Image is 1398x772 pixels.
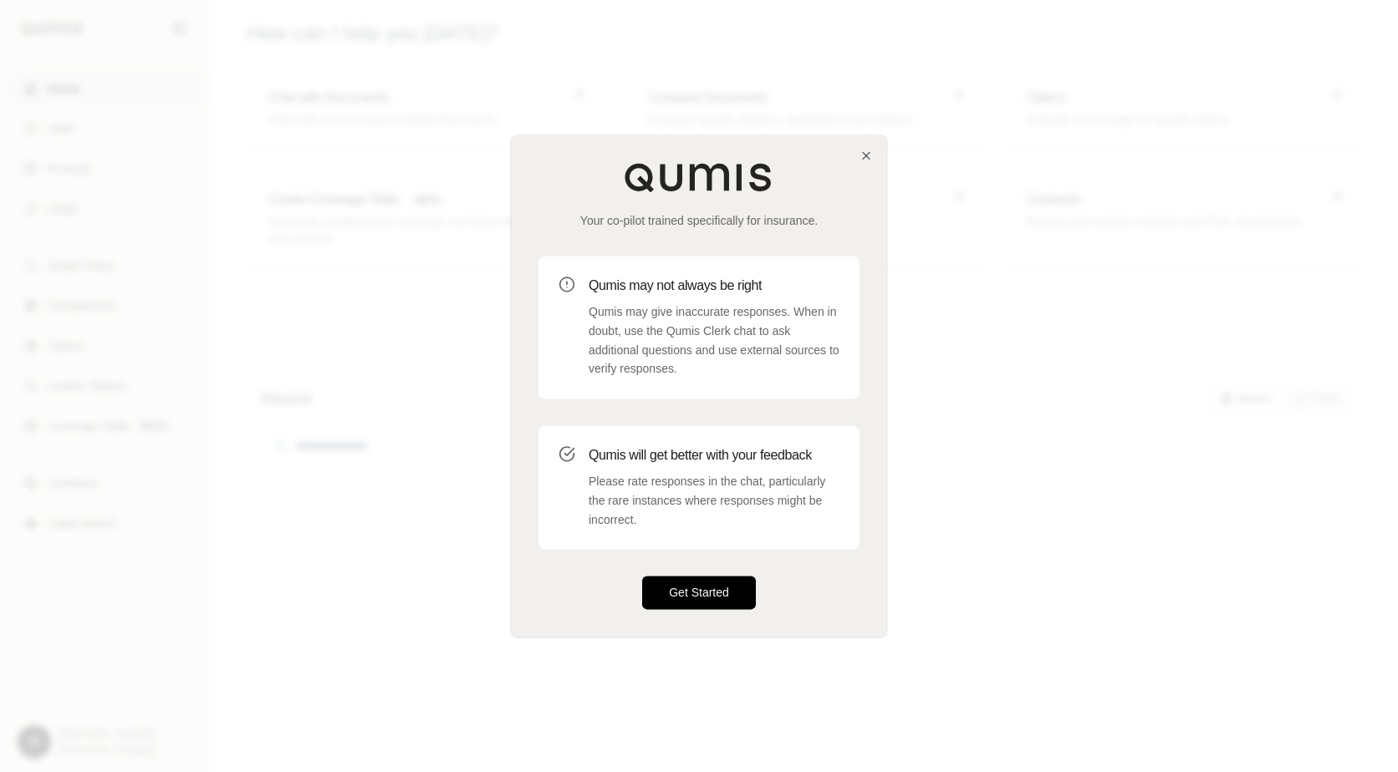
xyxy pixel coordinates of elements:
[624,162,774,192] img: Qumis Logo
[589,472,839,529] p: Please rate responses in the chat, particularly the rare instances where responses might be incor...
[642,576,756,610] button: Get Started
[589,276,839,296] h3: Qumis may not always be right
[589,445,839,465] h3: Qumis will get better with your feedback
[589,302,839,378] p: Qumis may give inaccurate responses. When in doubt, use the Qumis Clerk chat to ask additional qu...
[538,212,860,229] p: Your co-pilot trained specifically for insurance.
